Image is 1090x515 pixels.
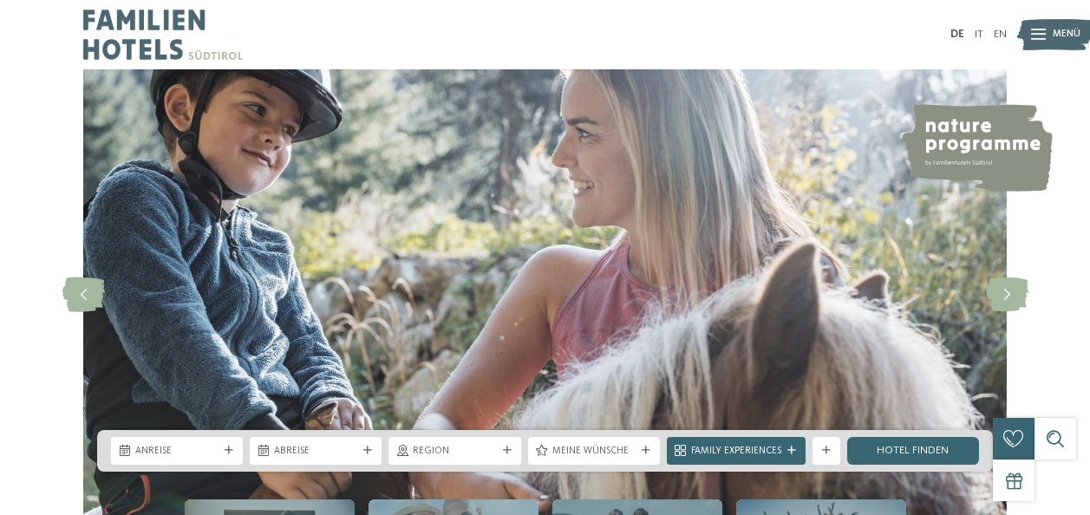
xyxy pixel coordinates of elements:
[413,445,496,459] span: Region
[135,445,219,459] span: Anreise
[552,445,636,459] span: Meine Wünsche
[274,445,357,459] span: Abreise
[691,445,781,459] span: Family Experiences
[950,29,964,40] a: DE
[1053,28,1080,42] span: Menü
[847,437,979,465] a: Hotel finden
[900,104,1053,192] img: nature programme by Familienhotels Südtirol
[975,29,983,40] a: IT
[994,29,1007,40] a: EN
